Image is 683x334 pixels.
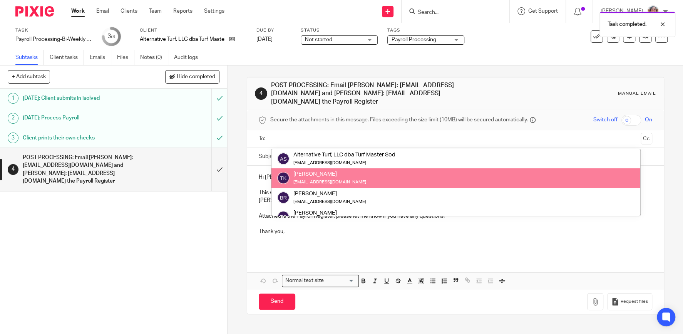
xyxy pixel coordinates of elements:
a: Team [149,7,162,15]
div: Payroll Processing-Bi-Weekly [DATE] - Alternative Turf/TurfMaster [15,35,92,43]
a: Subtasks [15,50,44,65]
div: Payroll Processing-Bi-Weekly Friday - Alternative Turf/TurfMaster [15,35,92,43]
p: Attached is the Payroll Register, please let me know if you have any questions! [259,212,652,220]
a: Reports [173,7,193,15]
a: Client tasks [50,50,84,65]
span: On [645,116,652,124]
button: Cc [641,133,652,144]
img: Pixie [15,6,54,17]
div: 2 [8,113,18,124]
input: Send [259,294,295,310]
a: Files [117,50,134,65]
label: Task [15,27,92,34]
span: [DATE] [256,37,273,42]
a: Emails [90,50,111,65]
span: Switch off [593,116,618,124]
p: [PERSON_NAME], checks are ready to be printed from isolved. [259,196,652,204]
div: [PERSON_NAME] [293,170,366,178]
div: 1 [8,93,18,104]
div: 4 [255,87,267,100]
button: Hide completed [165,70,219,83]
img: svg%3E [277,191,290,204]
div: Search for option [282,275,359,287]
p: Task completed. [608,20,646,28]
h1: POST PROCESSING: Email [PERSON_NAME]: [EMAIL_ADDRESS][DOMAIN_NAME] and [PERSON_NAME]: [EMAIL_ADDR... [271,81,472,106]
a: Work [71,7,85,15]
span: Secure the attachments in this message. Files exceeding the size limit (10MB) will be secured aut... [270,116,528,124]
p: Alternative Turf, LLC dba Turf Master Sod [140,35,225,43]
h1: [DATE]: Process Payroll [23,112,144,124]
div: Alternative Turf, LLC dba Turf Master Sod [293,151,395,159]
a: Audit logs [174,50,204,65]
div: 3 [107,32,115,41]
h1: [DATE]: Client submits in isolved [23,92,144,104]
h1: POST PROCESSING: Email [PERSON_NAME]: [EMAIL_ADDRESS][DOMAIN_NAME] and [PERSON_NAME]: [EMAIL_ADDR... [23,152,144,187]
img: svg%3E [277,211,290,223]
button: + Add subtask [8,70,50,83]
button: Request files [607,293,652,311]
input: Search for option [326,277,354,285]
span: Hide completed [177,74,215,80]
img: LB%20Reg%20Headshot%208-2-23.jpg [647,5,659,18]
span: Payroll Processing [392,37,436,42]
div: [PERSON_NAME] [293,209,435,217]
label: Due by [256,27,291,34]
h1: Client prints their own checks [23,132,144,144]
img: svg%3E [277,172,290,185]
label: Subject: [259,153,279,160]
label: Status [301,27,378,34]
span: Request files [621,299,648,305]
small: /4 [111,35,115,39]
small: [EMAIL_ADDRESS][DOMAIN_NAME] [293,161,366,165]
span: Not started [305,37,332,42]
span: Normal text size [284,277,326,285]
div: Manual email [618,91,656,97]
p: Hi [PERSON_NAME] & [PERSON_NAME], [259,173,652,181]
div: [PERSON_NAME] [293,190,366,198]
label: Client [140,27,247,34]
small: [EMAIL_ADDRESS][DOMAIN_NAME] [293,180,366,185]
a: Email [96,7,109,15]
label: To: [259,135,267,143]
small: [EMAIL_ADDRESS][DOMAIN_NAME] [293,200,366,204]
a: Settings [204,7,224,15]
img: svg%3E [277,153,290,165]
p: Thank you, [259,228,652,235]
div: 3 [8,133,18,143]
a: Notes (0) [140,50,168,65]
div: 4 [8,164,18,175]
a: Clients [121,7,137,15]
p: This week's payroll has been finalized. [259,189,652,196]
